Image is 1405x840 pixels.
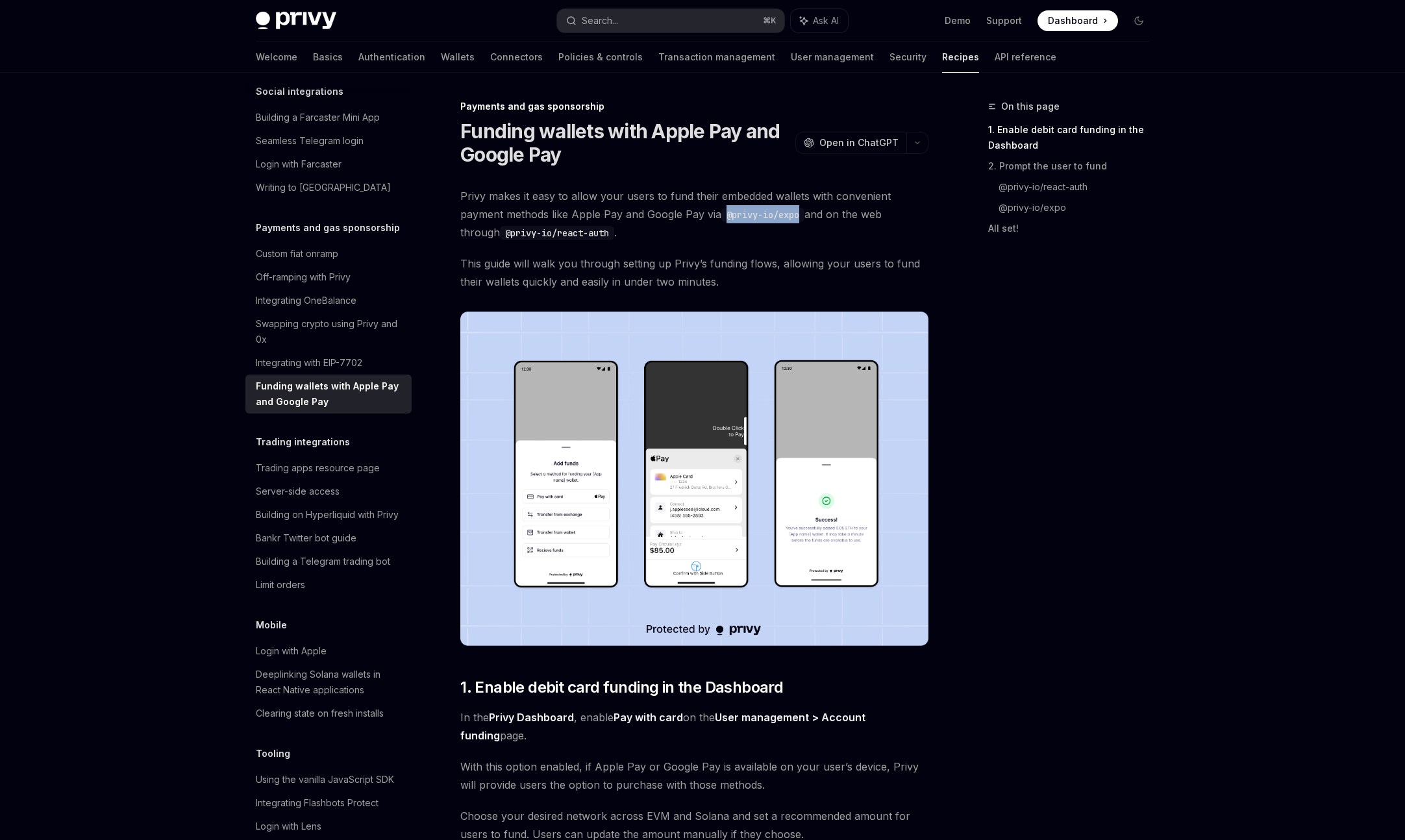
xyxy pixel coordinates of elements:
[721,208,804,222] code: @privy-io/expo
[791,9,848,32] button: Ask AI
[256,355,362,371] div: Integrating with EIP-7702
[245,312,412,351] a: Swapping crypto using Privy and 0x
[763,16,777,26] span: ⌘ K
[245,106,412,129] a: Building a Farcaster Mini App
[1038,10,1118,31] a: Dashboard
[995,42,1056,73] a: API reference
[256,246,338,262] div: Custom fiat onramp
[245,351,412,375] a: Integrating with EIP-7702
[256,460,380,476] div: Trading apps resource page
[558,42,643,73] a: Policies & controls
[256,220,400,236] h5: Payments and gas sponsorship
[256,617,287,633] h5: Mobile
[614,711,683,724] strong: Pay with card
[245,375,412,414] a: Funding wallets with Apple Pay and Google Pay
[245,639,412,663] a: Login with Apple
[819,136,899,149] span: Open in ChatGPT
[988,119,1160,156] a: 1. Enable debit card funding in the Dashboard
[795,132,906,154] button: Open in ChatGPT
[813,14,839,27] span: Ask AI
[490,42,543,73] a: Connectors
[245,768,412,791] a: Using the vanilla JavaScript SDK
[460,187,928,241] span: Privy makes it easy to allow your users to fund their embedded wallets with convenient payment me...
[988,218,1160,239] a: All set!
[245,176,412,199] a: Writing to [GEOGRAPHIC_DATA]
[256,180,391,195] div: Writing to [GEOGRAPHIC_DATA]
[256,706,384,721] div: Clearing state on fresh installs
[256,577,305,593] div: Limit orders
[358,42,425,73] a: Authentication
[460,119,790,166] h1: Funding wallets with Apple Pay and Google Pay
[245,526,412,550] a: Bankr Twitter bot guide
[791,42,874,73] a: User management
[500,226,614,240] code: @privy-io/react-auth
[986,14,1022,27] a: Support
[256,42,297,73] a: Welcome
[256,133,364,149] div: Seamless Telegram login
[557,9,784,32] button: Search...⌘K
[942,42,979,73] a: Recipes
[460,758,928,794] span: With this option enabled, if Apple Pay or Google Pay is available on your user’s device, Privy wi...
[256,507,399,523] div: Building on Hyperliquid with Privy
[245,573,412,597] a: Limit orders
[256,269,351,285] div: Off-ramping with Privy
[945,14,971,27] a: Demo
[245,266,412,289] a: Off-ramping with Privy
[256,772,394,787] div: Using the vanilla JavaScript SDK
[256,643,327,659] div: Login with Apple
[245,129,412,153] a: Seamless Telegram login
[460,254,928,291] span: This guide will walk you through setting up Privy’s funding flows, allowing your users to fund th...
[256,554,390,569] div: Building a Telegram trading bot
[245,815,412,838] a: Login with Lens
[256,110,380,125] div: Building a Farcaster Mini App
[256,378,404,410] div: Funding wallets with Apple Pay and Google Pay
[313,42,343,73] a: Basics
[256,293,356,308] div: Integrating OneBalance
[658,42,775,73] a: Transaction management
[256,746,290,761] h5: Tooling
[999,177,1160,197] a: @privy-io/react-auth
[1128,10,1149,31] button: Toggle dark mode
[256,434,350,450] h5: Trading integrations
[245,550,412,573] a: Building a Telegram trading bot
[245,503,412,526] a: Building on Hyperliquid with Privy
[245,702,412,725] a: Clearing state on fresh installs
[582,13,618,29] div: Search...
[256,12,336,30] img: dark logo
[245,663,412,702] a: Deeplinking Solana wallets in React Native applications
[256,530,356,546] div: Bankr Twitter bot guide
[245,289,412,312] a: Integrating OneBalance
[256,316,404,347] div: Swapping crypto using Privy and 0x
[256,795,379,811] div: Integrating Flashbots Protect
[441,42,475,73] a: Wallets
[245,153,412,176] a: Login with Farcaster
[256,819,321,834] div: Login with Lens
[245,242,412,266] a: Custom fiat onramp
[988,156,1160,177] a: 2. Prompt the user to fund
[489,711,574,724] a: Privy Dashboard
[1001,99,1060,114] span: On this page
[460,677,783,698] span: 1. Enable debit card funding in the Dashboard
[460,708,928,745] span: In the , enable on the page.
[245,791,412,815] a: Integrating Flashbots Protect
[460,312,928,646] img: card-based-funding
[245,480,412,503] a: Server-side access
[889,42,926,73] a: Security
[999,197,1160,218] a: @privy-io/expo
[256,484,340,499] div: Server-side access
[256,667,404,698] div: Deeplinking Solana wallets in React Native applications
[460,100,928,113] div: Payments and gas sponsorship
[1048,14,1098,27] span: Dashboard
[245,456,412,480] a: Trading apps resource page
[256,156,342,172] div: Login with Farcaster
